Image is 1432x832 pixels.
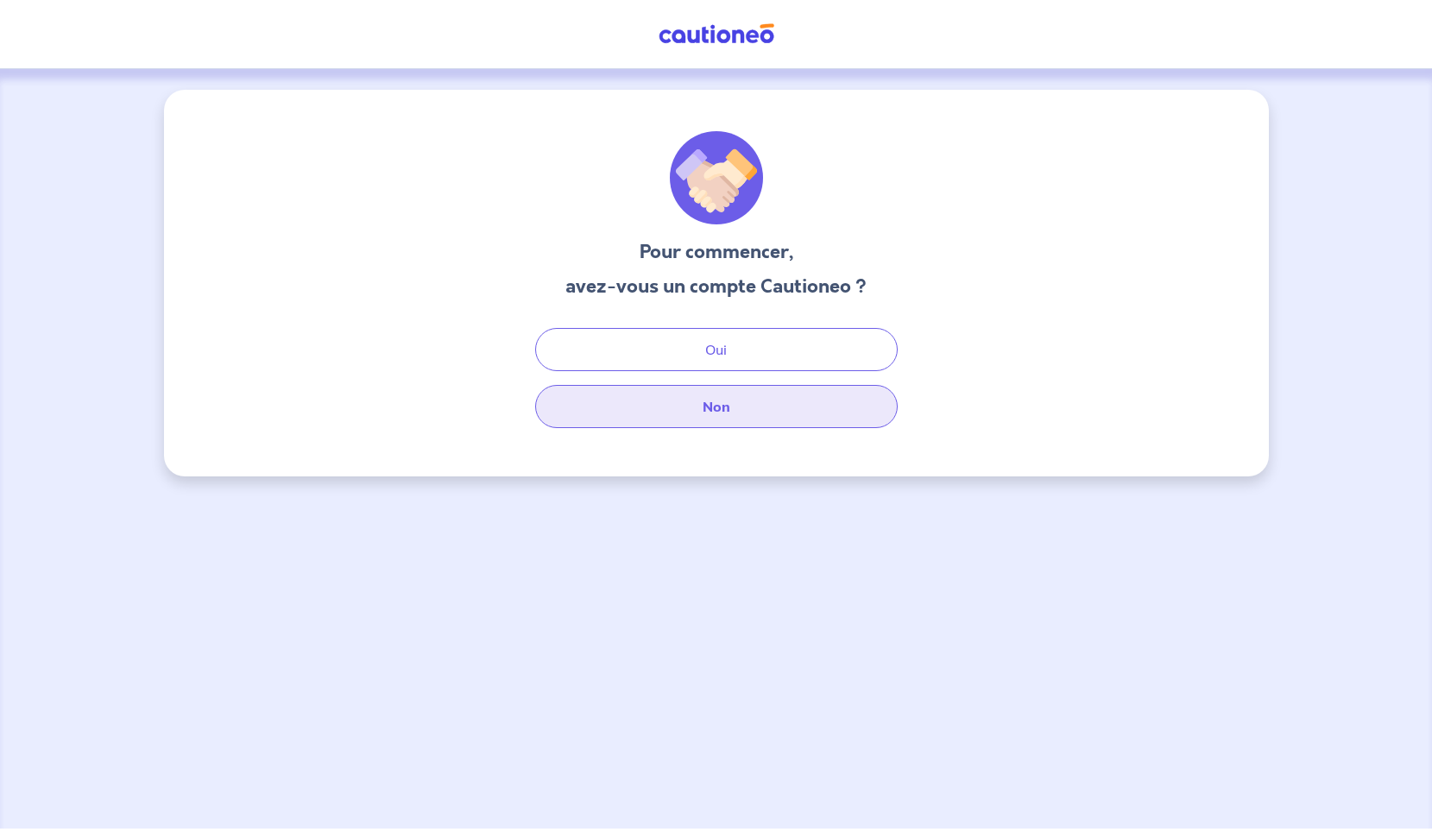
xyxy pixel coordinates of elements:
[535,328,898,371] button: Oui
[670,131,763,224] img: illu_welcome.svg
[535,385,898,428] button: Non
[565,273,867,300] h3: avez-vous un compte Cautioneo ?
[565,238,867,266] h3: Pour commencer,
[652,23,781,45] img: Cautioneo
